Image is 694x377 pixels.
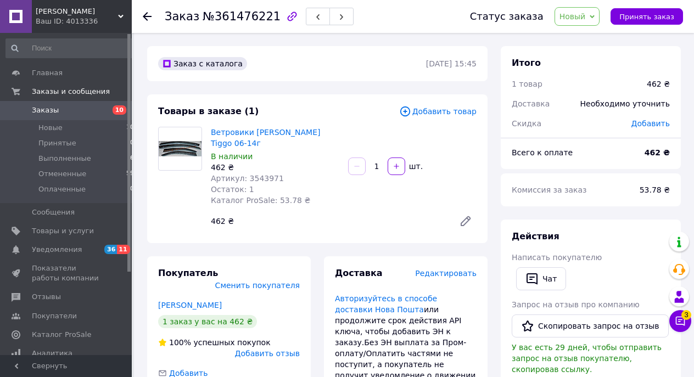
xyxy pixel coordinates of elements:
div: 462 ₴ [206,213,450,229]
span: Товары в заказе (1) [158,106,259,116]
div: 462 ₴ [647,78,670,89]
div: Необходимо уточнить [574,92,676,116]
span: Принять заказ [619,13,674,21]
div: Вернуться назад [143,11,152,22]
div: Ваш ID: 4013336 [36,16,132,26]
a: Редактировать [455,210,477,232]
span: В наличии [211,152,253,161]
span: Сообщения [32,207,75,217]
span: Добавить [631,119,670,128]
span: Добавить отзыв [235,349,300,358]
a: [PERSON_NAME] [158,301,222,310]
span: Действия [512,231,559,241]
span: Оплаченные [38,184,86,194]
button: Принять заказ [611,8,683,25]
div: успешных покупок [158,337,271,348]
span: Всего к оплате [512,148,573,157]
span: Доставка [335,268,383,278]
time: [DATE] 15:45 [426,59,477,68]
span: Новые [38,123,63,133]
span: №361476221 [203,10,281,23]
span: Товары и услуги [32,226,94,236]
span: Скидка [512,119,541,128]
span: Редактировать [415,269,477,278]
button: Чат [516,267,566,290]
a: Авторизуйтесь в способе доставки Нова Пошта [335,294,437,314]
img: Ветровики CHERY Tiggo 06-14г [159,141,202,156]
span: Итого [512,58,541,68]
span: 36 [104,245,117,254]
div: 1 заказ у вас на 462 ₴ [158,315,257,328]
span: Покупатель [158,268,218,278]
span: Главная [32,68,63,78]
span: Показатели работы компании [32,263,102,283]
span: Покупатели [32,311,77,321]
span: Уведомления [32,245,82,255]
span: Принятые [38,138,76,148]
input: Поиск [5,38,135,58]
span: 3 [681,308,691,318]
span: Комиссия за заказ [512,185,587,194]
div: Заказ с каталога [158,57,247,70]
span: 53.78 ₴ [640,185,670,194]
span: Доставка [512,99,550,108]
span: ФОП Сергиенко Зоя Валерьевна [36,7,118,16]
span: Новый [559,12,586,21]
span: У вас есть 29 дней, чтобы отправить запрос на отзыв покупателю, скопировав ссылку. [512,343,662,374]
span: Каталог ProSale [32,330,91,340]
span: 10 [113,105,126,115]
span: 59 [126,169,134,179]
span: Отзывы [32,292,61,302]
span: Написать покупателю [512,253,602,262]
span: Заказ [165,10,199,23]
span: 100% [169,338,191,347]
span: 1 товар [512,80,542,88]
span: Отмененные [38,169,86,179]
span: Остаток: 1 [211,185,254,194]
span: 10 [126,123,134,133]
span: Заказы [32,105,59,115]
span: Выполненные [38,154,91,164]
span: Артикул: 3543971 [211,174,284,183]
span: Сменить покупателя [215,281,300,290]
div: 462 ₴ [211,162,339,173]
b: 462 ₴ [645,148,670,157]
span: Каталог ProSale: 53.78 ₴ [211,196,310,205]
span: 11 [117,245,130,254]
button: Скопировать запрос на отзыв [512,314,669,337]
span: Аналитика [32,348,72,358]
span: Запрос на отзыв про компанию [512,300,640,309]
span: Заказы и сообщения [32,87,110,97]
span: Добавить товар [399,105,477,117]
div: Статус заказа [470,11,544,22]
button: Чат с покупателем3 [669,310,691,332]
div: шт. [406,161,424,172]
a: Ветровики [PERSON_NAME] Tiggo 06-14г [211,128,320,148]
